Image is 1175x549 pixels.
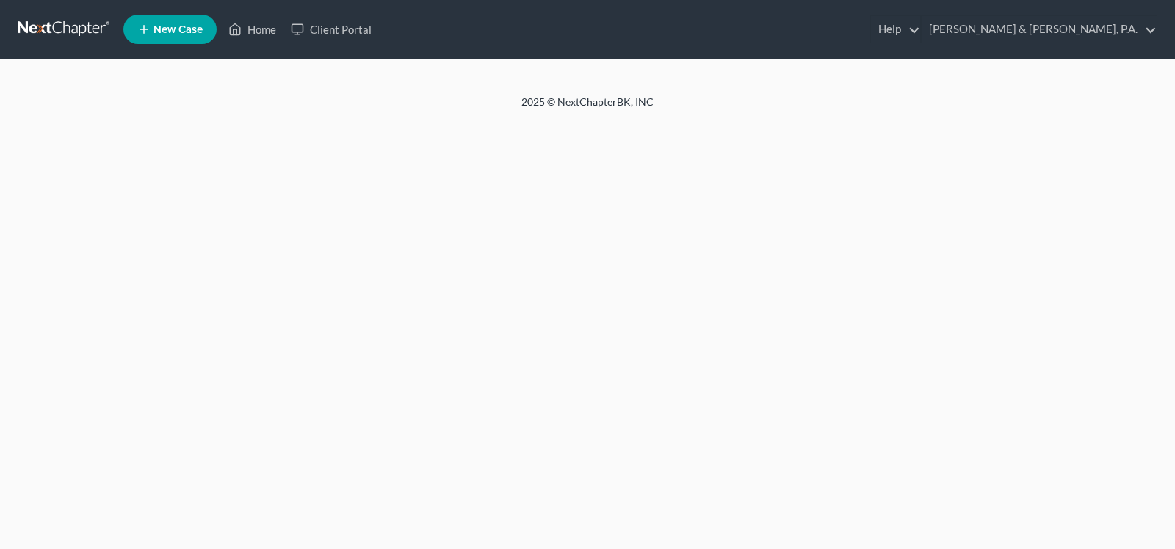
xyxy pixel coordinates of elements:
a: [PERSON_NAME] & [PERSON_NAME], P.A. [922,16,1157,43]
div: 2025 © NextChapterBK, INC [169,95,1006,121]
a: Home [221,16,283,43]
a: Help [871,16,920,43]
a: Client Portal [283,16,379,43]
new-legal-case-button: New Case [123,15,217,44]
